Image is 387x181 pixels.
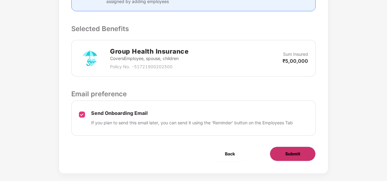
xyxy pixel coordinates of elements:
[285,151,300,157] span: Submit
[110,46,189,56] h2: Group Health Insurance
[110,63,189,70] p: Policy No. - 51721900202500
[210,147,250,161] button: Back
[283,51,308,58] p: Sum Insured
[270,147,316,161] button: Submit
[71,89,316,99] p: Email preference
[91,119,293,126] p: If you plan to send this email later, you can send it using the ‘Reminder’ button on the Employee...
[79,47,101,69] img: svg+xml;base64,PHN2ZyB4bWxucz0iaHR0cDovL3d3dy53My5vcmcvMjAwMC9zdmciIHdpZHRoPSI3MiIgaGVpZ2h0PSI3Mi...
[225,151,235,157] span: Back
[282,58,308,64] p: ₹5,00,000
[71,23,316,34] p: Selected Benefits
[110,55,189,62] p: Covers Employee, spouse, children
[91,110,293,116] p: Send Onboarding Email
